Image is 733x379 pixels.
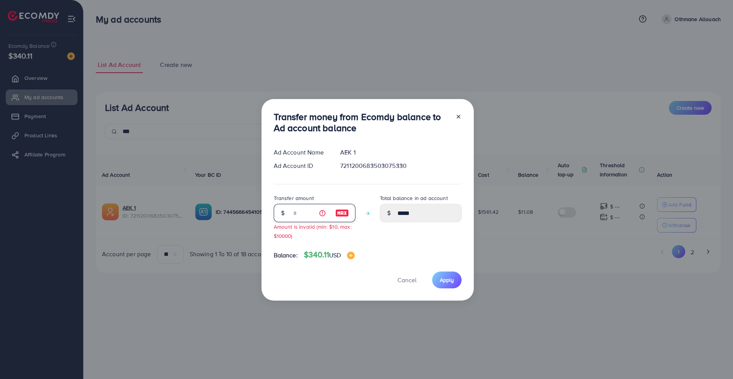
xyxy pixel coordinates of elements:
[274,223,352,239] small: Amount is invalid (min: $10, max: $10000)
[388,272,426,288] button: Cancel
[274,194,314,202] label: Transfer amount
[380,194,448,202] label: Total balance in ad account
[274,111,449,133] h3: Transfer money from Ecomdy balance to Ad account balance
[440,276,454,284] span: Apply
[432,272,462,288] button: Apply
[268,161,334,170] div: Ad Account ID
[334,161,467,170] div: 7211200683503075330
[304,250,355,260] h4: $340.11
[397,276,417,284] span: Cancel
[274,251,298,260] span: Balance:
[268,148,334,157] div: Ad Account Name
[329,251,341,259] span: USD
[347,252,355,259] img: image
[701,345,727,373] iframe: Chat
[334,148,467,157] div: AEK 1
[335,208,349,218] img: image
